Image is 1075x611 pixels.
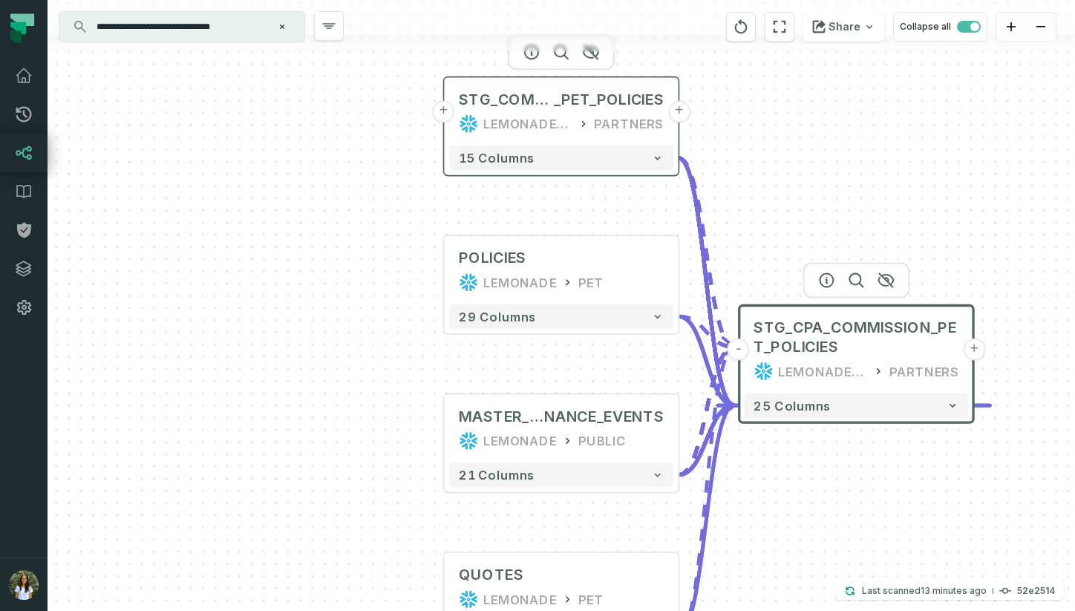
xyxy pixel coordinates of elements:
[921,585,987,596] relative-time: Sep 29, 2025, 4:45 PM GMT+3
[483,272,557,292] div: LEMONADE
[963,339,985,361] button: +
[459,309,535,324] span: 29 columns
[554,90,664,109] span: _PET_POLICIES
[483,589,557,609] div: LEMONADE
[578,431,626,451] div: PUBLIC
[862,584,987,598] p: Last scanned
[754,318,958,357] span: STG_CPA_COMMISSION_PET_POLICIES
[459,90,554,109] span: STG_COMMISSION_ELIGIBLE
[778,362,867,381] div: LEMONADE_DWH
[679,405,735,475] g: Edge from 7f7e34348daa31d3d8157141ead98ba3 to c4a3062dfedf1d7e062148d8bf7fe418
[275,19,290,34] button: Clear search query
[459,151,535,166] span: 15 columns
[459,407,544,426] span: MASTER_BILLING_FI
[893,12,987,42] button: Collapse all
[459,90,664,109] div: STG_COMMISSION_ELIGIBLE_PET_POLICIES
[544,407,664,426] span: NANCE_EVENTS
[459,407,664,426] div: MASTER_BILLING_FINANCE_EVENTS
[459,468,535,483] span: 21 columns
[459,248,526,267] div: POLICIES
[594,114,664,134] div: PARTNERS
[679,158,735,405] g: Edge from 6604694b8a6902f2f2cfa4f38c83e95c to c4a3062dfedf1d7e062148d8bf7fe418
[483,431,557,451] div: LEMONADE
[835,582,1064,600] button: Last scanned[DATE] 4:45:20 PM52e2514
[996,13,1026,42] button: zoom in
[803,12,884,42] button: Share
[754,398,830,413] span: 25 columns
[433,101,455,123] button: +
[679,347,735,474] g: Edge from 7f7e34348daa31d3d8157141ead98ba3 to c4a3062dfedf1d7e062148d8bf7fe418
[578,272,604,292] div: PET
[668,101,690,123] button: +
[578,589,604,609] div: PET
[728,339,750,361] button: -
[9,570,39,600] img: avatar of Noa Gordon
[459,565,523,584] div: QUOTES
[483,114,572,134] div: LEMONADE_DWH
[1026,13,1056,42] button: zoom out
[1017,587,1055,595] h4: 52e2514
[889,362,959,381] div: PARTNERS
